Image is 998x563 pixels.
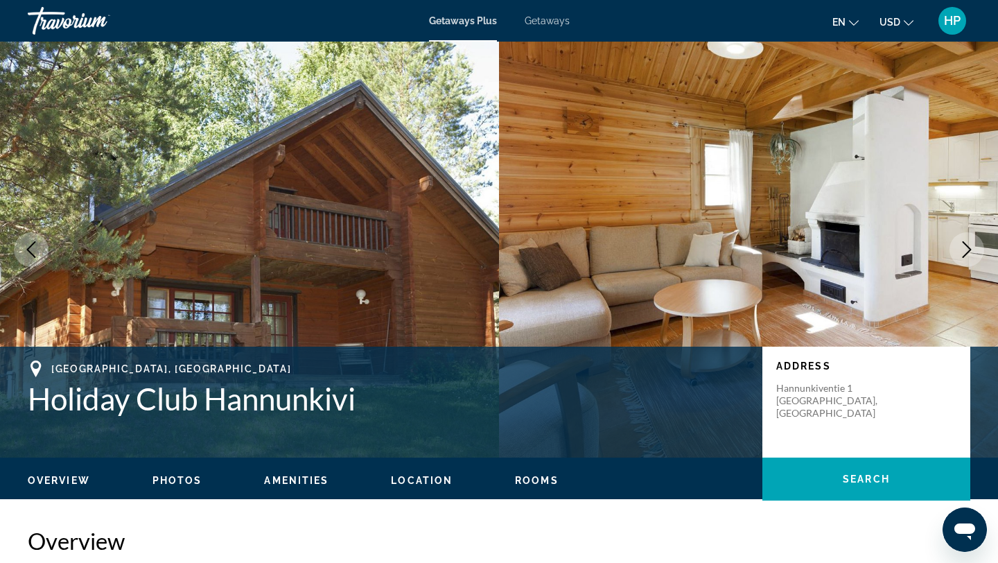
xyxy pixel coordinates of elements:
button: User Menu [934,6,970,35]
button: Change currency [879,12,913,32]
button: Overview [28,474,90,487]
span: Amenities [264,475,329,486]
a: Travorium [28,3,166,39]
button: Search [762,458,970,501]
span: Overview [28,475,90,486]
span: Search [843,474,890,485]
button: Next image [949,232,984,267]
button: Location [391,474,453,487]
span: Photos [152,475,202,486]
span: en [832,17,846,28]
p: Address [776,361,956,372]
span: [GEOGRAPHIC_DATA], [GEOGRAPHIC_DATA] [51,363,291,374]
button: Change language [832,12,859,32]
button: Amenities [264,474,329,487]
button: Previous image [14,232,49,267]
a: Getaways Plus [429,15,497,26]
span: HP [944,14,961,28]
button: Rooms [515,474,559,487]
a: Getaways [525,15,570,26]
span: USD [879,17,900,28]
span: Rooms [515,475,559,486]
h1: Holiday Club Hannunkivi [28,381,748,417]
h2: Overview [28,527,970,555]
span: Location [391,475,453,486]
p: Hannunkiventie 1 [GEOGRAPHIC_DATA], [GEOGRAPHIC_DATA] [776,382,887,419]
button: Photos [152,474,202,487]
iframe: Button to launch messaging window [943,508,987,552]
